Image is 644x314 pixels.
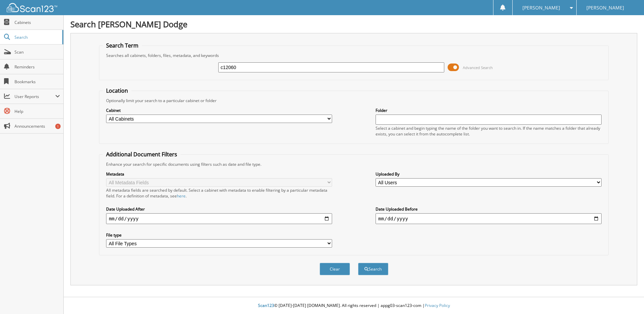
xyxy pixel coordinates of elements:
[55,124,61,129] div: 1
[14,64,60,70] span: Reminders
[14,108,60,114] span: Help
[106,206,332,212] label: Date Uploaded After
[376,206,602,212] label: Date Uploaded Before
[463,65,493,70] span: Advanced Search
[610,282,644,314] iframe: Chat Widget
[376,125,602,137] div: Select a cabinet and begin typing the name of the folder you want to search in. If the name match...
[14,79,60,85] span: Bookmarks
[103,53,605,58] div: Searches all cabinets, folders, files, metadata, and keywords
[64,297,644,314] div: © [DATE]-[DATE] [DOMAIN_NAME]. All rights reserved | appg03-scan123-com |
[106,171,332,177] label: Metadata
[7,3,57,12] img: scan123-logo-white.svg
[103,87,131,94] legend: Location
[103,98,605,103] div: Optionally limit your search to a particular cabinet or folder
[425,303,450,308] a: Privacy Policy
[376,107,602,113] label: Folder
[376,213,602,224] input: end
[106,213,332,224] input: start
[376,171,602,177] label: Uploaded By
[14,94,55,99] span: User Reports
[103,161,605,167] div: Enhance your search for specific documents using filters such as date and file type.
[103,42,142,49] legend: Search Term
[177,193,186,199] a: here
[106,107,332,113] label: Cabinet
[14,20,60,25] span: Cabinets
[106,187,332,199] div: All metadata fields are searched by default. Select a cabinet with metadata to enable filtering b...
[103,151,181,158] legend: Additional Document Filters
[586,6,624,10] span: [PERSON_NAME]
[358,263,388,275] button: Search
[106,232,332,238] label: File type
[522,6,560,10] span: [PERSON_NAME]
[258,303,274,308] span: Scan123
[14,49,60,55] span: Scan
[14,34,59,40] span: Search
[14,123,60,129] span: Announcements
[70,19,637,30] h1: Search [PERSON_NAME] Dodge
[320,263,350,275] button: Clear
